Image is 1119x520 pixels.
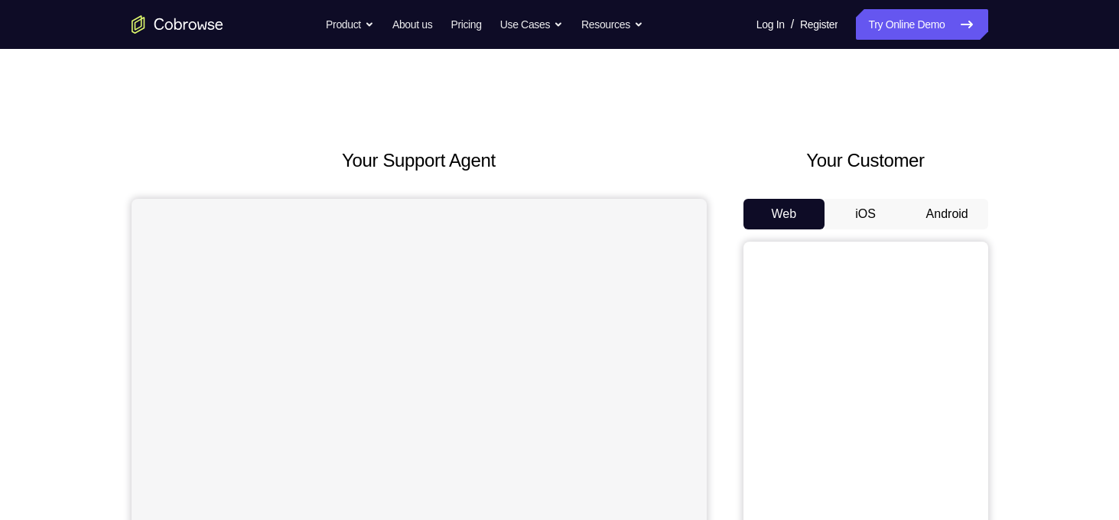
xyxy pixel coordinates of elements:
[392,9,432,40] a: About us
[326,9,374,40] button: Product
[756,9,785,40] a: Log In
[743,147,988,174] h2: Your Customer
[743,199,825,229] button: Web
[132,147,707,174] h2: Your Support Agent
[451,9,481,40] a: Pricing
[825,199,906,229] button: iOS
[906,199,988,229] button: Android
[581,9,643,40] button: Resources
[791,15,794,34] span: /
[800,9,838,40] a: Register
[500,9,563,40] button: Use Cases
[856,9,987,40] a: Try Online Demo
[132,15,223,34] a: Go to the home page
